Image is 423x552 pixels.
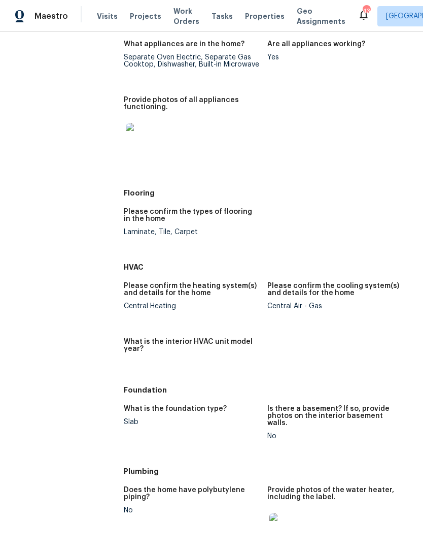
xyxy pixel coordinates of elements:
h5: Are all appliances working? [267,41,365,48]
div: Slab [124,418,259,426]
div: Central Air - Gas [267,303,403,310]
span: Work Orders [173,6,199,26]
div: Laminate, Tile, Carpet [124,229,259,236]
span: Maestro [34,11,68,21]
h5: What appliances are in the home? [124,41,244,48]
h5: HVAC [124,262,411,272]
h5: Please confirm the heating system(s) and details for the home [124,282,259,297]
div: Central Heating [124,303,259,310]
div: Yes [267,54,403,61]
div: 43 [363,6,370,16]
div: No [267,433,403,440]
h5: Does the home have polybutylene piping? [124,486,259,501]
h5: Please confirm the cooling system(s) and details for the home [267,282,403,297]
h5: Is there a basement? If so, provide photos on the interior basement walls. [267,405,403,427]
h5: Foundation [124,385,411,395]
span: Visits [97,11,118,21]
h5: Please confirm the types of flooring in the home [124,208,259,222]
h5: Flooring [124,188,411,198]
h5: What is the foundation type? [124,405,227,412]
h5: Provide photos of all appliances functioning. [124,96,259,111]
span: Projects [130,11,161,21]
div: No [124,507,259,514]
span: Geo Assignments [297,6,345,26]
h5: Provide photos of the water heater, including the label. [267,486,403,501]
span: Properties [245,11,285,21]
h5: Plumbing [124,466,411,476]
h5: What is the interior HVAC unit model year? [124,338,259,352]
span: Tasks [211,13,233,20]
div: Separate Oven Electric, Separate Gas Cooktop, Dishwasher, Built-in Microwave [124,54,259,68]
